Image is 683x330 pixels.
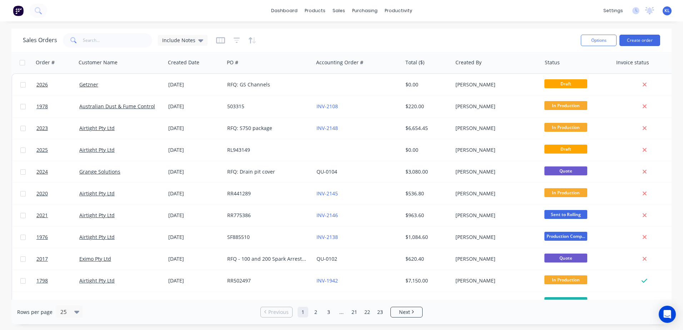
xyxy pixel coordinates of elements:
span: Quote [544,254,587,262]
a: Page 22 [362,307,373,317]
div: RP837149 [227,299,306,306]
span: 2017 [36,255,48,262]
div: Total ($) [405,59,424,66]
div: $7,150.00 [405,277,448,284]
span: Include Notes [162,36,195,44]
div: [DATE] [168,212,221,219]
span: In Production [544,188,587,197]
div: [DATE] [168,234,221,241]
div: [PERSON_NAME] [455,190,535,197]
a: Page 23 [375,307,385,317]
a: 2021 [36,205,79,226]
a: 2020 [36,183,79,204]
a: 1935 [36,292,79,313]
span: 2023 [36,125,48,132]
div: Invoice status [616,59,649,66]
span: Quote [544,166,587,175]
div: [DATE] [168,299,221,306]
div: $82.50 [405,299,448,306]
div: SF885510 [227,234,306,241]
div: [PERSON_NAME] [455,168,535,175]
span: Draft [544,145,587,154]
div: [PERSON_NAME] [455,255,535,262]
a: QU-0102 [316,255,337,262]
a: INV-2138 [316,234,338,240]
div: 503315 [227,103,306,110]
span: 1798 [36,277,48,284]
span: Production Comp... [544,232,587,241]
div: Created Date [168,59,199,66]
span: 1976 [36,234,48,241]
a: INV-2148 [316,125,338,131]
a: Airtight Pty Ltd [79,299,115,306]
span: 2026 [36,81,48,88]
div: [PERSON_NAME] [455,103,535,110]
div: [PERSON_NAME] [455,234,535,241]
div: $0.00 [405,81,448,88]
div: [DATE] [168,125,221,132]
a: 2017 [36,248,79,270]
div: [PERSON_NAME] [455,146,535,154]
a: 2023 [36,117,79,139]
div: [PERSON_NAME] [455,299,535,306]
div: PO # [227,59,238,66]
a: Getzner [79,81,98,88]
div: $6,654.45 [405,125,448,132]
div: $620.40 [405,255,448,262]
div: $0.00 [405,146,448,154]
span: 2024 [36,168,48,175]
a: 1798 [36,270,79,291]
span: In Production [544,275,587,284]
div: [DATE] [168,168,221,175]
span: Next [399,309,410,316]
a: INV-2068 [316,299,338,306]
a: Airtight Pty Ltd [79,234,115,240]
a: Australian Dust & Fume Control [79,103,155,110]
a: Page 3 [323,307,334,317]
a: Airtight Pty Ltd [79,212,115,219]
a: Previous page [261,309,292,316]
span: 2025 [36,146,48,154]
a: Airtight Pty Ltd [79,125,115,131]
a: 1976 [36,226,79,248]
a: 1978 [36,96,79,117]
div: Accounting Order # [316,59,363,66]
h1: Sales Orders [23,37,57,44]
div: purchasing [349,5,381,16]
a: 2025 [36,139,79,161]
div: products [301,5,329,16]
div: [DATE] [168,81,221,88]
input: Search... [83,33,153,47]
div: [DATE] [168,146,221,154]
div: [PERSON_NAME] [455,125,535,132]
span: Draft [544,79,587,88]
div: RFQ: Drain pit cover [227,168,306,175]
div: settings [600,5,627,16]
span: Sent to Rolling [544,210,587,219]
span: Previous [268,309,289,316]
span: KL [664,7,670,14]
div: RR502497 [227,277,306,284]
span: 1978 [36,103,48,110]
div: productivity [381,5,416,16]
div: Open Intercom Messenger [659,306,676,323]
span: 2020 [36,190,48,197]
div: [DATE] [168,277,221,284]
div: sales [329,5,349,16]
span: Picked Up [544,297,587,306]
div: [PERSON_NAME] [455,212,535,219]
a: 2024 [36,161,79,182]
a: INV-2145 [316,190,338,197]
span: 2021 [36,212,48,219]
div: [PERSON_NAME] [455,81,535,88]
button: Options [581,35,617,46]
span: In Production [544,101,587,110]
div: $1,084.60 [405,234,448,241]
div: $3,080.00 [405,168,448,175]
div: $536.80 [405,190,448,197]
a: Jump forward [336,307,347,317]
a: Airtight Pty Ltd [79,190,115,197]
a: Page 1 is your current page [298,307,308,317]
div: RR441289 [227,190,306,197]
a: Page 2 [310,307,321,317]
